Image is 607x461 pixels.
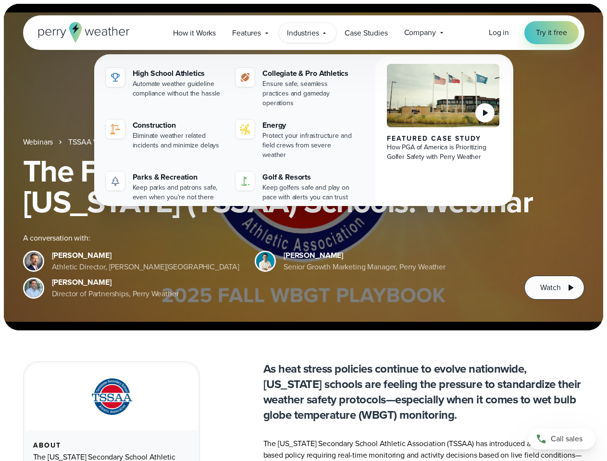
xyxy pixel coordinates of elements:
div: Ensure safe, seamless practices and gameday operations [262,79,354,108]
span: How it Works [173,27,216,39]
div: A conversation with: [23,232,509,244]
p: As heat stress policies continue to evolve nationwide, [US_STATE] schools are feeling the pressur... [263,361,584,423]
div: Construction [133,120,224,131]
div: Director of Partnerships, Perry Weather [52,288,179,300]
img: proathletics-icon@2x-1.svg [239,72,251,83]
img: energy-icon@2x-1.svg [239,123,251,135]
a: Webinars [23,136,53,148]
a: Collegiate & Pro Athletics Ensure safe, seamless practices and gameday operations [232,64,358,112]
img: Spencer Patton, Perry Weather [256,252,274,270]
a: TSSAA WBGT Fall Playbook [68,136,160,148]
span: Call sales [551,433,582,445]
div: [PERSON_NAME] [284,250,446,261]
span: Company [404,27,436,38]
div: Collegiate & Pro Athletics [262,68,354,79]
a: Log in [489,27,509,38]
img: highschool-icon.svg [110,72,121,83]
a: Try it free [524,21,578,44]
div: How PGA of America is Prioritizing Golfer Safety with Perry Weather [387,143,500,162]
a: Energy Protect your infrastructure and field crews from severe weather [232,116,358,164]
div: Energy [262,120,354,131]
button: Watch [524,276,584,300]
h1: The Fall WBGT Playbook for [US_STATE] (TSSAA) Schools: Webinar [23,156,584,217]
img: Jeff Wood [25,279,43,297]
a: High School Athletics Automate weather guideline compliance without the hassle [102,64,228,102]
div: Automate weather guideline compliance without the hassle [133,79,224,98]
img: construction perry weather [110,123,121,135]
img: PGA of America, Frisco Campus [387,64,500,127]
div: [PERSON_NAME] [52,250,240,261]
div: Keep parks and patrons safe, even when you're not there [133,183,224,202]
a: Parks & Recreation Keep parks and patrons safe, even when you're not there [102,168,228,206]
span: Case Studies [345,27,387,39]
div: Protect your infrastructure and field crews from severe weather [262,131,354,160]
div: High School Athletics [133,68,224,79]
span: Features [232,27,261,39]
a: construction perry weather Construction Eliminate weather related incidents and minimize delays [102,116,228,154]
div: Senior Growth Marketing Manager, Perry Weather [284,261,446,273]
img: Brian Wyatt [25,252,43,270]
a: How it Works [165,23,224,43]
a: PGA of America, Frisco Campus Featured Case Study How PGA of America is Prioritizing Golfer Safet... [375,56,511,214]
div: Keep golfers safe and play on pace with alerts you can trust [262,183,354,202]
nav: Breadcrumb [23,136,584,148]
div: Eliminate weather related incidents and minimize delays [133,131,224,150]
div: Golf & Resorts [262,171,354,183]
span: Try it free [536,27,567,38]
span: Watch [540,282,560,293]
a: Call sales [528,428,595,449]
div: About [33,442,190,449]
div: Parks & Recreation [133,171,224,183]
a: Case Studies [336,23,396,43]
img: golf-iconV2.svg [239,175,251,187]
div: [PERSON_NAME] [52,277,179,288]
a: Golf & Resorts Keep golfers safe and play on pace with alerts you can trust [232,168,358,206]
div: Featured Case Study [387,135,500,143]
img: parks-icon-grey.svg [110,175,121,187]
div: Athletic Director, [PERSON_NAME][GEOGRAPHIC_DATA] [52,261,240,273]
span: Industries [287,27,319,39]
img: TSSAA-Tennessee-Secondary-School-Athletic-Association.svg [79,375,144,419]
